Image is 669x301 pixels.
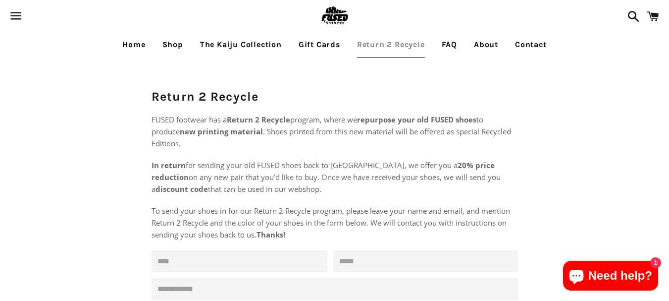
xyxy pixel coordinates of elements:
[350,32,432,57] a: Return 2 Recycle
[357,115,476,124] strong: repurpose your old FUSED shoes
[152,160,495,182] strong: 20% price reduction
[193,32,289,57] a: The Kaiju Collection
[115,32,153,57] a: Home
[152,115,511,148] span: FUSED footwear has a program, where we to produce . Shoes printed from this new material will be ...
[560,261,661,293] inbox-online-store-chat: Shopify online store chat
[155,184,208,194] strong: discount code
[152,160,501,194] span: for sending your old FUSED shoes back to [GEOGRAPHIC_DATA], we offer you a on any new pair that y...
[227,115,290,124] strong: Return 2 Recycle
[152,160,186,170] strong: In return
[508,32,554,57] a: Contact
[291,32,348,57] a: Gift Cards
[257,230,285,240] strong: Thanks!
[152,206,510,240] span: To send your shoes in for our Return 2 Recycle program, please leave your name and email, and men...
[466,32,506,57] a: About
[152,88,518,105] h1: Return 2 Recycle
[155,32,191,57] a: Shop
[180,126,263,136] strong: new printing material
[434,32,464,57] a: FAQ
